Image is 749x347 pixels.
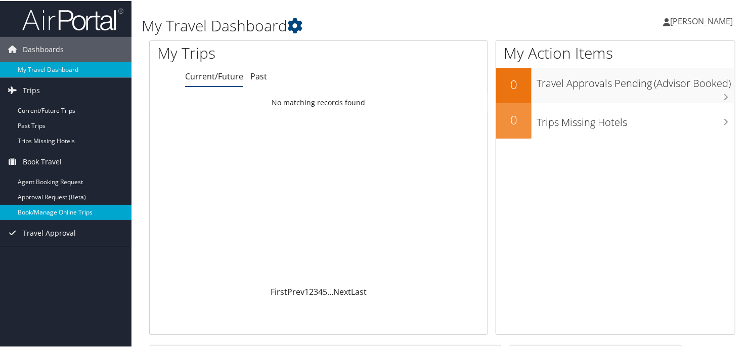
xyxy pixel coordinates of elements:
a: 4 [318,285,323,296]
a: Past [250,70,267,81]
a: [PERSON_NAME] [663,5,743,35]
h1: My Trips [157,41,339,63]
h1: My Action Items [496,41,735,63]
span: Trips [23,77,40,102]
h2: 0 [496,75,532,92]
a: 3 [314,285,318,296]
a: Next [333,285,351,296]
span: Travel Approval [23,220,76,245]
span: [PERSON_NAME] [670,15,733,26]
a: Last [351,285,367,296]
a: Prev [287,285,304,296]
a: Current/Future [185,70,243,81]
a: 0Travel Approvals Pending (Advisor Booked) [496,67,735,102]
td: No matching records found [150,93,488,111]
span: … [327,285,333,296]
span: Dashboards [23,36,64,61]
h3: Trips Missing Hotels [537,109,735,128]
a: First [271,285,287,296]
a: 1 [304,285,309,296]
h3: Travel Approvals Pending (Advisor Booked) [537,70,735,90]
a: 5 [323,285,327,296]
span: Book Travel [23,148,62,173]
a: 2 [309,285,314,296]
img: airportal-logo.png [22,7,123,30]
a: 0Trips Missing Hotels [496,102,735,138]
h1: My Travel Dashboard [142,14,543,35]
h2: 0 [496,110,532,127]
